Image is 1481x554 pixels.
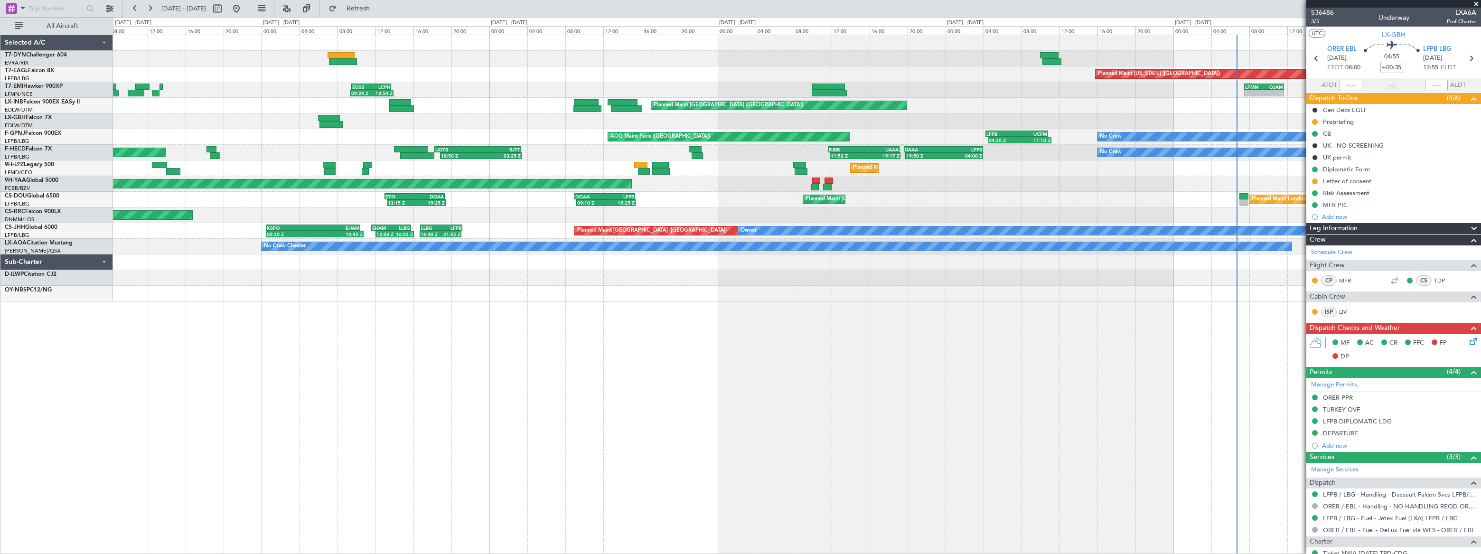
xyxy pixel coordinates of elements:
[1382,30,1406,40] span: LX-GBH
[5,200,29,207] a: LFPB/LBG
[1310,260,1345,271] span: Flight Crew
[451,26,489,35] div: 20:00
[1310,323,1400,334] span: Dispatch Checks and Weather
[906,153,944,159] div: 19:50 Z
[1311,8,1334,18] span: 536486
[5,138,29,145] a: LFPB/LBG
[1249,26,1287,35] div: 08:00
[5,240,73,246] a: LX-AOACitation Mustang
[832,26,870,35] div: 12:00
[313,225,359,231] div: EHAM
[5,225,25,230] span: CS-JHH
[1389,338,1397,348] span: CR
[10,19,103,34] button: All Aircraft
[642,26,680,35] div: 16:00
[5,91,33,98] a: LFMN/NCE
[5,178,26,183] span: 9H-YAA
[1323,417,1392,425] div: LFPB DIPLOMATIC LDG
[1322,213,1476,221] div: Add new
[1323,502,1476,510] a: ORER / EBL - Handling - NO HANDLING REQD ORER/EBL
[1100,130,1122,144] div: No Crew
[385,194,415,199] div: ETSI
[1175,19,1211,27] div: [DATE] - [DATE]
[478,147,520,152] div: RJTT
[324,1,381,16] button: Refresh
[29,1,84,16] input: Trip Number
[371,84,390,90] div: LCPH
[5,216,34,223] a: DNMM/LOS
[1310,536,1332,547] span: Charter
[870,26,908,35] div: 16:00
[351,90,372,96] div: 09:24 Z
[1440,338,1447,348] span: FP
[1423,54,1443,63] span: [DATE]
[1322,81,1337,90] span: ATOT
[1339,276,1360,285] a: MFR
[1245,90,1264,96] div: -
[435,147,478,152] div: UGTB
[794,26,832,35] div: 08:00
[491,19,527,27] div: [DATE] - [DATE]
[441,225,461,231] div: LFPB
[148,26,186,35] div: 12:00
[1310,235,1326,245] span: Crew
[1173,26,1211,35] div: 00:00
[605,194,634,199] div: LFPB
[5,185,30,192] a: FCBB/BZV
[1365,338,1374,348] span: AC
[5,52,67,58] a: T7-DYNChallenger 604
[1311,380,1357,390] a: Manage Permits
[5,146,52,152] a: F-HECDFalcon 7X
[5,75,29,82] a: LFPB/LBG
[1447,18,1476,26] span: Pref Charter
[5,225,57,230] a: CS-JHHGlobal 6000
[413,26,451,35] div: 16:00
[391,225,410,231] div: LLBG
[1098,67,1220,81] div: Planned Maint [US_STATE] ([GEOGRAPHIC_DATA])
[1340,80,1362,91] input: --:--
[1323,394,1353,402] div: ORER PPR
[806,192,955,207] div: Planned Maint [GEOGRAPHIC_DATA] ([GEOGRAPHIC_DATA])
[1310,452,1334,463] span: Services
[1245,84,1264,90] div: LFMN
[527,26,565,35] div: 04:00
[262,26,300,35] div: 00:00
[984,26,1022,35] div: 04:00
[863,147,898,152] div: UAAA
[5,131,25,136] span: F-GPNJ
[944,147,983,152] div: LFPB
[1434,276,1455,285] a: TDP
[5,122,33,129] a: EDLW/DTM
[5,193,59,199] a: CS-DOUGlobal 6500
[5,115,26,121] span: LX-GBH
[5,99,23,105] span: LX-INB
[481,153,521,159] div: 03:25 Z
[5,287,52,293] a: OY-NBSPC12/NG
[5,59,28,66] a: EVRA/RIX
[1323,106,1367,114] div: Gen Decs EGLF
[1323,165,1370,173] div: Diplomatic Form
[1323,189,1369,197] div: Risk Assessment
[1327,54,1347,63] span: [DATE]
[1264,84,1283,90] div: OJAM
[5,84,23,89] span: T7-EMI
[5,240,27,246] span: LX-AOA
[1447,8,1476,18] span: LXA6A
[575,194,605,199] div: DGAA
[1323,429,1358,437] div: DEPARTURE
[5,131,61,136] a: F-GPNJFalcon 900EX
[1323,526,1475,534] a: ORER / EBL - Fuel - DeLux Fuel via WFS - ORER / EBL
[603,26,641,35] div: 12:00
[415,194,444,199] div: DGAA
[1378,13,1409,23] div: Underway
[1327,63,1343,73] span: ETOT
[831,153,865,159] div: 11:52 Z
[394,231,412,237] div: 16:03 Z
[1450,81,1466,90] span: ALDT
[115,19,151,27] div: [DATE] - [DATE]
[372,225,391,231] div: EHAM
[5,106,33,113] a: EDLW/DTM
[5,153,29,160] a: LFPB/LBG
[654,98,803,113] div: Planned Maint [GEOGRAPHIC_DATA] ([GEOGRAPHIC_DATA])
[1311,18,1334,26] span: 3/5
